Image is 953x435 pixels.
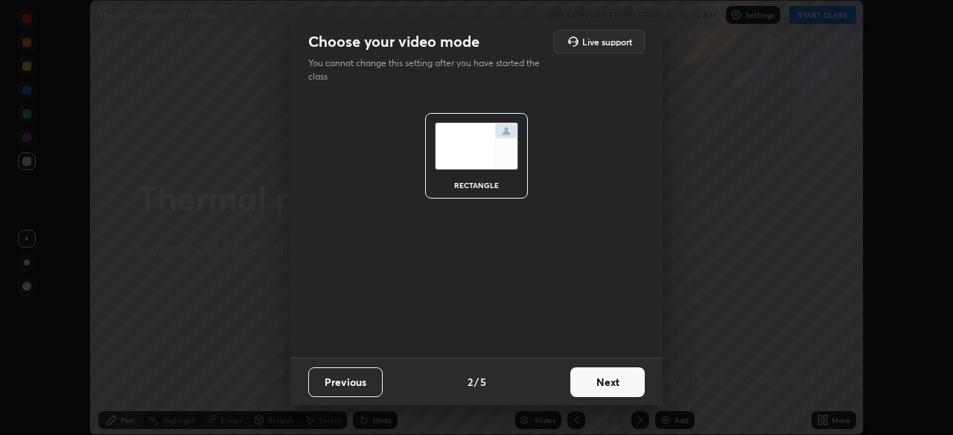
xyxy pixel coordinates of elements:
[308,32,479,51] h2: Choose your video mode
[435,123,518,170] img: normalScreenIcon.ae25ed63.svg
[468,374,473,390] h4: 2
[474,374,479,390] h4: /
[308,57,549,83] p: You cannot change this setting after you have started the class
[582,37,632,46] h5: Live support
[447,181,506,189] div: rectangle
[570,367,645,397] button: Next
[308,367,383,397] button: Previous
[480,374,486,390] h4: 5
